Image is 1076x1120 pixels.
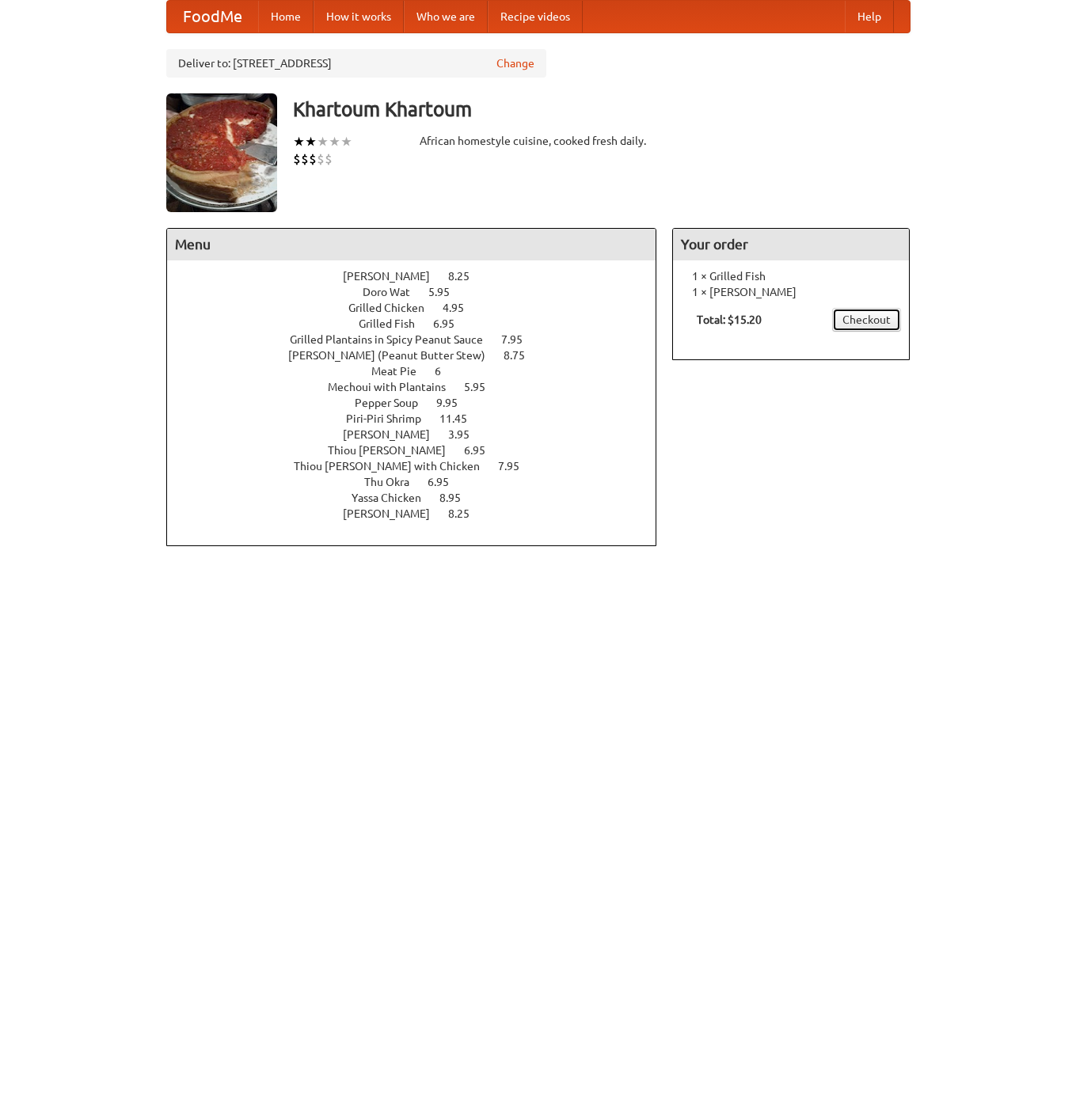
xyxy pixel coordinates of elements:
[355,397,487,409] a: Pepper Soup 9.95
[428,476,465,488] span: 6.95
[288,349,501,362] span: [PERSON_NAME] (Peanut Butter Stew)
[443,302,480,314] span: 4.95
[166,49,546,78] div: Deliver to: [STREET_ADDRESS]
[305,133,317,150] li: ★
[832,308,901,332] a: Checkout
[293,133,305,150] li: ★
[348,302,493,314] a: Grilled Chicken 4.95
[301,150,309,168] li: $
[348,302,440,314] span: Grilled Chicken
[343,428,499,441] a: [PERSON_NAME] 3.95
[436,397,473,409] span: 9.95
[328,381,515,393] a: Mechoui with Plantains 5.95
[420,133,657,149] div: African homestyle cuisine, cooked fresh daily.
[293,150,301,168] li: $
[288,349,554,362] a: [PERSON_NAME] (Peanut Butter Stew) 8.75
[325,150,333,168] li: $
[496,55,534,71] a: Change
[363,286,426,298] span: Doro Wat
[328,444,462,457] span: Thiou [PERSON_NAME]
[359,317,431,330] span: Grilled Fish
[258,1,314,32] a: Home
[439,412,483,425] span: 11.45
[343,507,499,520] a: [PERSON_NAME] 8.25
[309,150,317,168] li: $
[464,444,501,457] span: 6.95
[329,133,340,150] li: ★
[435,365,457,378] span: 6
[681,268,901,284] li: 1 × Grilled Fish
[343,270,499,283] a: [PERSON_NAME] 8.25
[352,492,437,504] span: Yassa Chicken
[681,284,901,300] li: 1 × [PERSON_NAME]
[448,270,485,283] span: 8.25
[317,133,329,150] li: ★
[371,365,470,378] a: Meat Pie 6
[328,381,462,393] span: Mechoui with Plantains
[845,1,894,32] a: Help
[488,1,583,32] a: Recipe videos
[328,444,515,457] a: Thiou [PERSON_NAME] 6.95
[294,460,549,473] a: Thiou [PERSON_NAME] with Chicken 7.95
[501,333,538,346] span: 7.95
[359,317,484,330] a: Grilled Fish 6.95
[448,507,485,520] span: 8.25
[464,381,501,393] span: 5.95
[317,150,325,168] li: $
[166,93,277,212] img: angular.jpg
[404,1,488,32] a: Who we are
[343,507,446,520] span: [PERSON_NAME]
[364,476,425,488] span: Thu Okra
[290,333,552,346] a: Grilled Plantains in Spicy Peanut Sauce 7.95
[364,476,478,488] a: Thu Okra 6.95
[371,365,432,378] span: Meat Pie
[167,229,656,260] h4: Menu
[504,349,541,362] span: 8.75
[433,317,470,330] span: 6.95
[363,286,479,298] a: Doro Wat 5.95
[340,133,352,150] li: ★
[448,428,485,441] span: 3.95
[314,1,404,32] a: How it works
[343,270,446,283] span: [PERSON_NAME]
[352,492,490,504] a: Yassa Chicken 8.95
[346,412,437,425] span: Piri-Piri Shrimp
[439,492,477,504] span: 8.95
[673,229,909,260] h4: Your order
[294,460,496,473] span: Thiou [PERSON_NAME] with Chicken
[293,93,911,125] h3: Khartoum Khartoum
[343,428,446,441] span: [PERSON_NAME]
[428,286,466,298] span: 5.95
[498,460,535,473] span: 7.95
[355,397,434,409] span: Pepper Soup
[167,1,258,32] a: FoodMe
[697,313,762,326] b: Total: $15.20
[346,412,496,425] a: Piri-Piri Shrimp 11.45
[290,333,499,346] span: Grilled Plantains in Spicy Peanut Sauce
